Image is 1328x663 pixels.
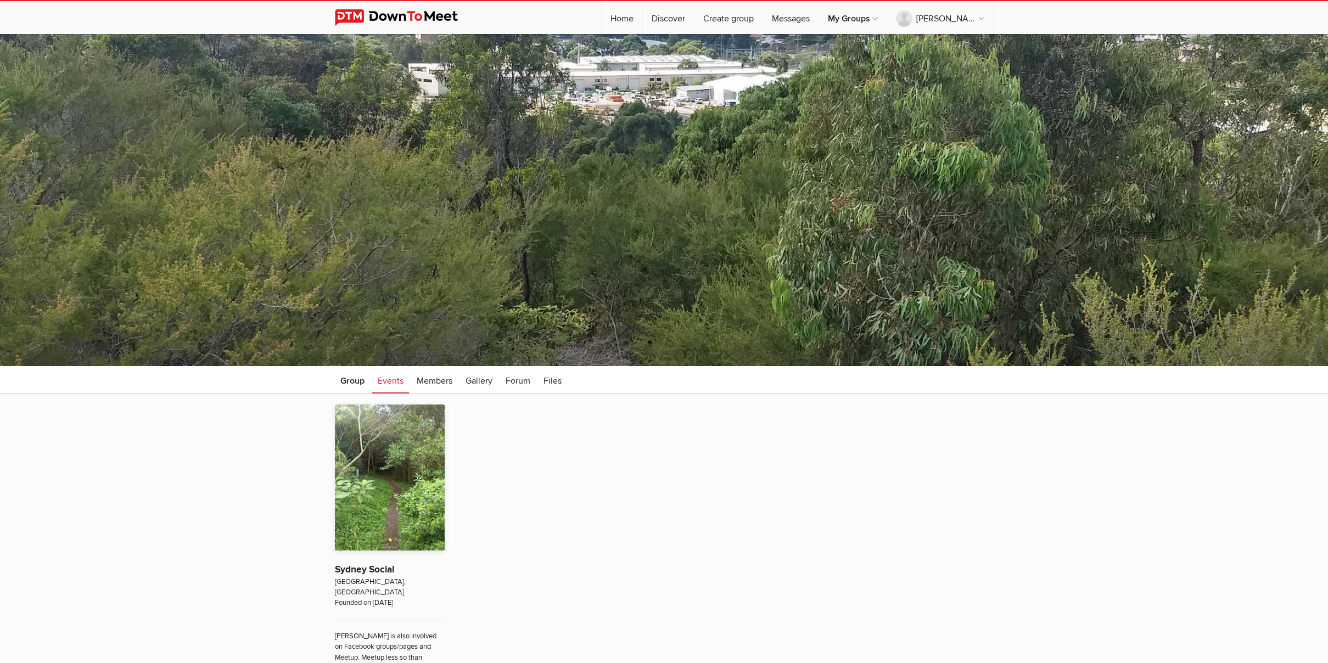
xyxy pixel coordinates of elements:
a: Files [538,366,567,394]
img: Sydney Social [335,404,445,550]
span: Founded on [DATE] [335,598,445,608]
span: Events [378,375,404,386]
a: Sydney Social [335,564,394,575]
img: DownToMeet [335,9,475,26]
span: Group [340,375,365,386]
span: Gallery [466,375,492,386]
a: Messages [763,1,819,34]
a: Group [335,366,370,394]
a: Forum [500,366,536,394]
span: Forum [506,375,530,386]
a: Events [372,366,409,394]
a: Home [602,1,642,34]
span: [GEOGRAPHIC_DATA], [GEOGRAPHIC_DATA] [335,577,445,598]
a: Discover [643,1,694,34]
span: Members [417,375,452,386]
a: Create group [694,1,763,34]
a: Gallery [460,366,498,394]
a: My Groups [819,1,887,34]
a: [PERSON_NAME] [887,1,993,34]
span: Files [543,375,562,386]
a: Members [411,366,458,394]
